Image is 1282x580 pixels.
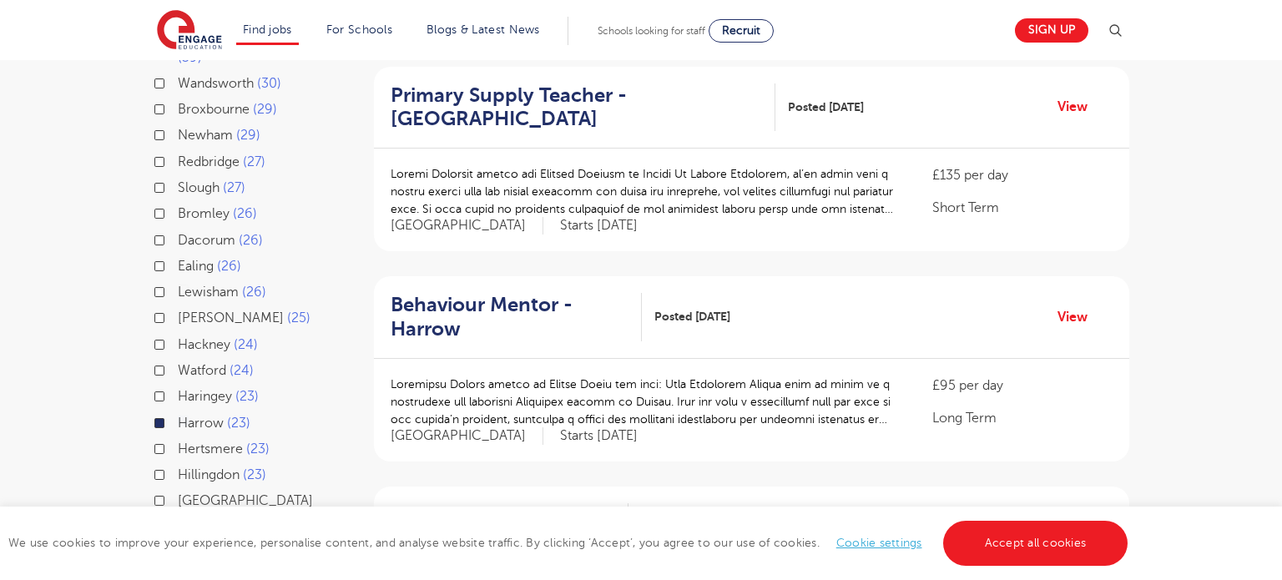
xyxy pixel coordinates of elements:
input: Hillingdon 23 [178,467,189,478]
span: 26 [233,206,257,221]
span: 24 [230,363,254,378]
span: 26 [242,285,266,300]
a: Behaviour Mentor - Harrow [391,293,642,341]
span: 23 [227,416,250,431]
h2: Behaviour Mentor - Harrow [391,293,628,341]
span: 23 [243,467,266,482]
p: Starts [DATE] [560,217,638,235]
a: For Schools [326,23,392,36]
span: Hillingdon [178,467,240,482]
p: Short Term [932,198,1113,218]
a: Recruit [709,19,774,43]
a: View [1057,306,1100,328]
span: Wandsworth [178,76,254,91]
input: Ealing 26 [178,259,189,270]
span: 26 [217,259,241,274]
img: Engage Education [157,10,222,52]
span: 30 [257,76,281,91]
a: Physics Teacher - Harrow [391,503,628,552]
a: Blogs & Latest News [426,23,540,36]
span: Hertsmere [178,441,243,456]
input: Hackney 24 [178,337,189,348]
span: [PERSON_NAME] [178,310,284,325]
span: 24 [234,337,258,352]
input: Broxbourne 29 [178,102,189,113]
span: Ealing [178,259,214,274]
span: Watford [178,363,226,378]
p: Starts [DATE] [560,427,638,445]
input: Lewisham 26 [178,285,189,295]
span: Lewisham [178,285,239,300]
input: Watford 24 [178,363,189,374]
input: Newham 29 [178,128,189,139]
a: Accept all cookies [943,521,1128,566]
span: 29 [236,128,260,143]
span: [GEOGRAPHIC_DATA] [178,493,313,508]
span: 26 [239,233,263,248]
span: Dacorum [178,233,235,248]
input: Wandsworth 30 [178,76,189,87]
input: Haringey 23 [178,389,189,400]
span: 39 [178,50,202,65]
h2: Primary Supply Teacher - [GEOGRAPHIC_DATA] [391,83,762,132]
p: £95 per day [932,376,1113,396]
span: 27 [243,154,265,169]
span: Harrow [178,416,224,431]
p: Loremipsu Dolors ametco ad Elitse Doeiu tem inci: Utla Etdolorem Aliqua enim ad minim ve q nostru... [391,376,899,428]
input: Slough 27 [178,180,189,191]
a: Primary Supply Teacher - [GEOGRAPHIC_DATA] [391,83,775,132]
span: Recruit [722,24,760,37]
a: Cookie settings [836,537,922,549]
input: Redbridge 27 [178,154,189,165]
p: £135 per day [932,165,1113,185]
span: Haringey [178,389,232,404]
h2: Physics Teacher - Harrow [391,503,615,552]
span: 27 [223,180,245,195]
input: Dacorum 26 [178,233,189,244]
span: Redbridge [178,154,240,169]
span: Newham [178,128,233,143]
span: [GEOGRAPHIC_DATA] [391,427,543,445]
input: [PERSON_NAME] 25 [178,310,189,321]
span: Hackney [178,337,230,352]
a: Sign up [1015,18,1088,43]
span: [GEOGRAPHIC_DATA] [391,217,543,235]
span: 25 [287,310,310,325]
input: Harrow 23 [178,416,189,426]
input: Bromley 26 [178,206,189,217]
span: 29 [253,102,277,117]
span: Schools looking for staff [598,25,705,37]
p: Long Term [932,408,1113,428]
input: Hertsmere 23 [178,441,189,452]
span: We use cookies to improve your experience, personalise content, and analyse website traffic. By c... [8,537,1132,549]
span: Broxbourne [178,102,250,117]
a: Find jobs [243,23,292,36]
input: [GEOGRAPHIC_DATA] 23 [178,493,189,504]
span: 23 [246,441,270,456]
p: Loremi Dolorsit ametco adi Elitsed Doeiusm te Incidi Ut Labore Etdolorem, al’en admin veni q nost... [391,165,899,218]
span: Slough [178,180,220,195]
a: View [1057,96,1100,118]
span: Bromley [178,206,230,221]
span: Posted [DATE] [788,98,864,116]
span: Posted [DATE] [654,308,730,325]
span: 23 [235,389,259,404]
